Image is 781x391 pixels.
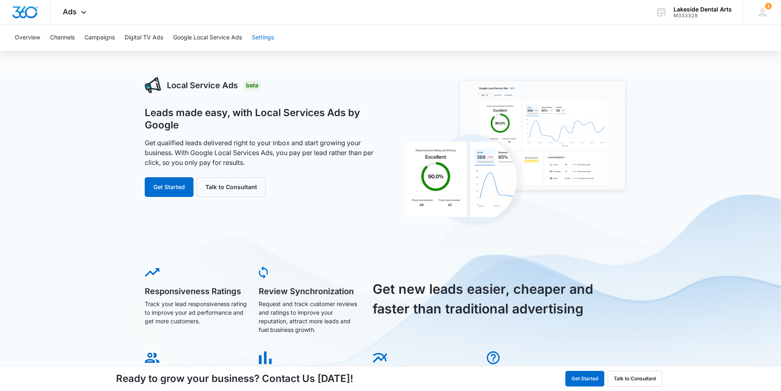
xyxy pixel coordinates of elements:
button: Campaigns [84,25,115,51]
button: Talk to Consultant [608,371,662,386]
button: Overview [15,25,40,51]
button: Get Started [565,371,604,386]
span: 1 [765,3,772,9]
h3: Local Service Ads [167,79,238,91]
p: Request and track customer reviews and ratings to improve your reputation, attract more leads and... [259,300,361,334]
h5: Responsiveness Ratings [145,287,247,295]
button: Digital TV Ads [125,25,163,51]
button: Settings [252,25,274,51]
button: Get Started [145,177,194,197]
span: Ads [63,7,77,16]
div: notifications count [765,3,772,9]
button: Channels [50,25,75,51]
p: Get qualified leads delivered right to your inbox and start growing your business. With Google Lo... [145,138,382,167]
div: Beta [244,80,261,90]
h4: Ready to grow your business? Contact Us [DATE]! [116,371,353,386]
p: Track your lead responsiveness rating to improve your ad performance and get more customers. [145,300,247,325]
h3: Get new leads easier, cheaper and faster than traditional advertising [373,279,603,319]
button: Talk to Consultant [197,177,266,197]
div: account id [674,13,732,18]
h5: Review Synchronization [259,287,361,295]
h1: Leads made easy, with Local Services Ads by Google [145,107,382,131]
div: account name [674,6,732,13]
button: Google Local Service Ads [173,25,242,51]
